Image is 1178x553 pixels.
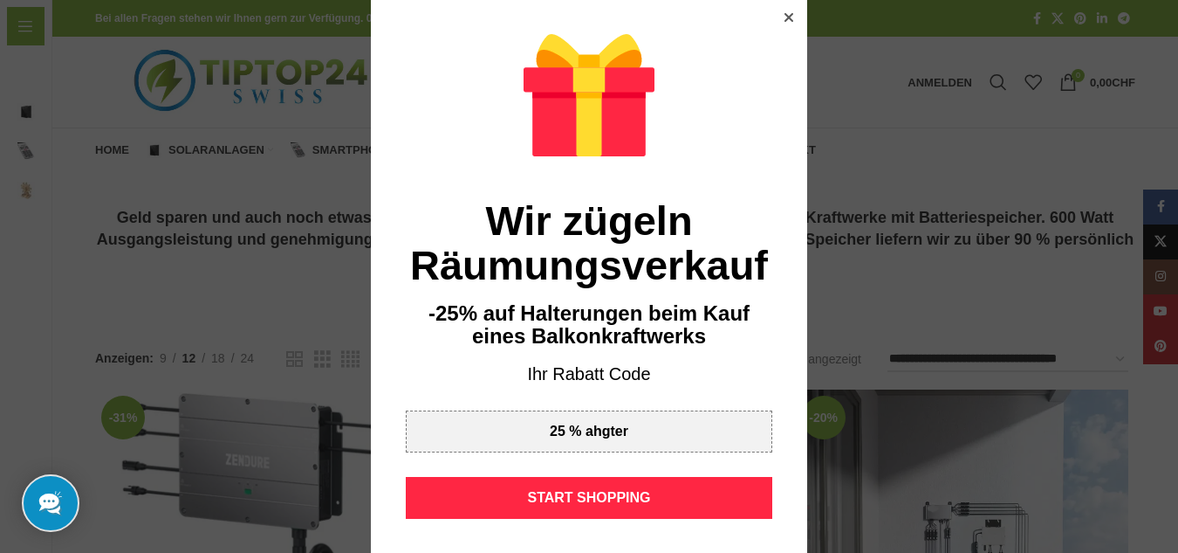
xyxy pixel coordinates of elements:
[406,477,772,519] div: START SHOPPING
[550,425,628,439] div: 25 % ahgter
[406,302,772,349] div: -25% auf Halterungen beim Kauf eines Balkonkraftwerks
[406,198,772,288] div: Wir zügeln Räumungsverkauf
[406,411,772,453] div: 25 % ahgter
[406,363,772,387] div: Ihr Rabatt Code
